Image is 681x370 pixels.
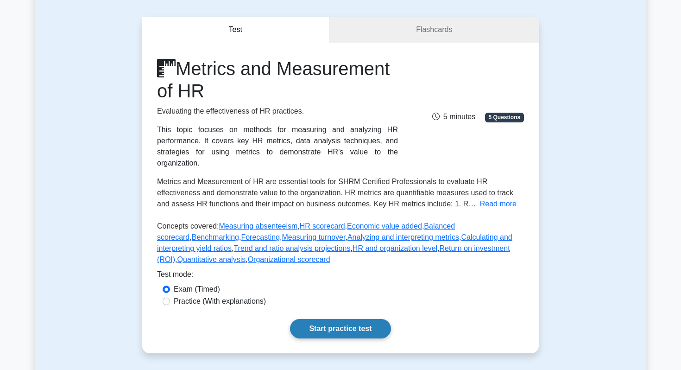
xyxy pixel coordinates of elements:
[174,296,266,307] label: Practice (With explanations)
[485,113,524,122] span: 5 Questions
[432,113,475,121] span: 5 minutes
[142,17,329,43] button: Test
[329,17,539,43] a: Flashcards
[290,319,391,338] a: Start practice test
[157,244,510,263] a: Return on investment (ROI)
[241,233,280,241] a: Forecasting
[347,222,422,230] a: Economic value added
[282,233,345,241] a: Measuring turnover
[480,198,517,210] button: Read more
[157,106,398,117] p: Evaluating the effectiveness of HR practices.
[347,233,459,241] a: Analyzing and interpreting metrics
[174,284,220,295] label: Exam (Timed)
[233,244,350,252] a: Trend and ratio analysis projections
[192,233,239,241] a: Benchmarking
[157,178,513,208] span: Metrics and Measurement of HR are essential tools for SHRM Certified Professionals to evaluate HR...
[219,222,297,230] a: Measuring absenteeism
[300,222,345,230] a: HR scorecard
[157,124,398,169] div: This topic focuses on methods for measuring and analyzing HR performance. It covers key HR metric...
[157,269,524,284] div: Test mode:
[353,244,437,252] a: HR and organization level
[157,57,398,102] h1: Metrics and Measurement of HR
[157,221,524,269] p: Concepts covered: , , , , , , , , , , , , ,
[177,255,246,263] a: Quantitative analysis
[248,255,330,263] a: Organizational scorecard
